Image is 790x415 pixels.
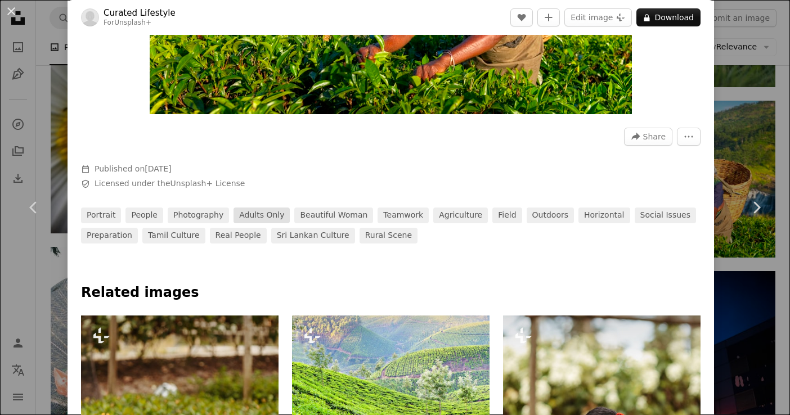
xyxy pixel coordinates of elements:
[527,207,574,223] a: outdoors
[95,164,172,173] span: Published on
[142,228,205,243] a: tamil culture
[81,284,701,302] h4: Related images
[95,178,245,190] span: Licensed under the
[104,19,176,28] div: For
[81,207,121,223] a: portrait
[578,207,630,223] a: horizontal
[510,8,533,26] button: Like
[537,8,560,26] button: Add to Collection
[294,207,373,223] a: beautiful woman
[433,207,488,223] a: agriculture
[636,8,701,26] button: Download
[114,19,151,26] a: Unsplash+
[81,228,138,243] a: preparation
[104,7,176,19] a: Curated Lifestyle
[145,164,171,173] time: August 17, 2024 at 11:31:04 AM GMT+5:30
[210,228,267,243] a: real people
[492,207,522,223] a: field
[378,207,429,223] a: teamwork
[635,207,696,223] a: social issues
[271,228,355,243] a: sri lankan culture
[360,228,418,243] a: rural scene
[234,207,290,223] a: adults only
[722,154,790,261] a: Next
[168,207,229,223] a: photography
[643,128,666,145] span: Share
[677,128,701,146] button: More Actions
[624,128,672,146] button: Share this image
[292,376,490,386] a: Tea plantation in Munnar, India
[564,8,632,26] button: Edit image
[170,179,245,188] a: Unsplash+ License
[81,8,99,26] img: Go to Curated Lifestyle's profile
[125,207,163,223] a: people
